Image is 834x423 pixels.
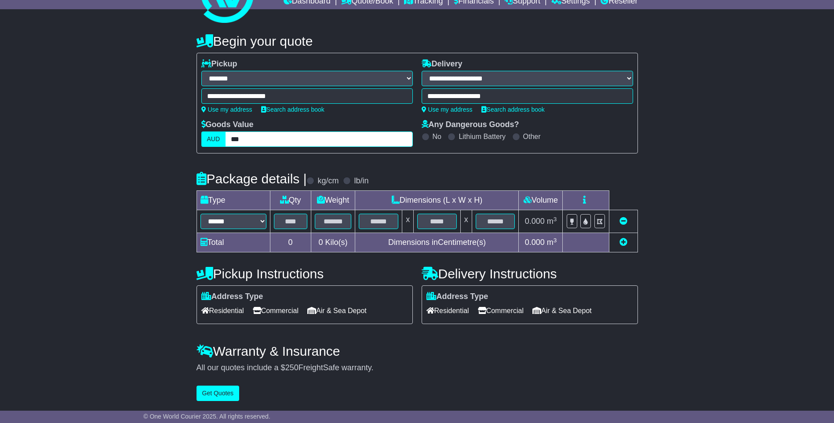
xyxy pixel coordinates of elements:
[318,238,323,247] span: 0
[311,233,355,252] td: Kilo(s)
[197,233,270,252] td: Total
[201,131,226,147] label: AUD
[285,363,299,372] span: 250
[422,120,519,130] label: Any Dangerous Goods?
[355,191,519,210] td: Dimensions (L x W x H)
[481,106,545,113] a: Search address book
[422,106,473,113] a: Use my address
[525,238,545,247] span: 0.000
[307,304,367,317] span: Air & Sea Depot
[197,171,307,186] h4: Package details |
[270,233,311,252] td: 0
[554,216,557,222] sup: 3
[201,106,252,113] a: Use my address
[422,266,638,281] h4: Delivery Instructions
[197,266,413,281] h4: Pickup Instructions
[197,344,638,358] h4: Warranty & Insurance
[201,292,263,302] label: Address Type
[354,176,368,186] label: lb/in
[525,217,545,226] span: 0.000
[201,120,254,130] label: Goods Value
[478,304,524,317] span: Commercial
[197,191,270,210] td: Type
[547,217,557,226] span: m
[523,132,541,141] label: Other
[554,237,557,244] sup: 3
[143,413,270,420] span: © One World Courier 2025. All rights reserved.
[197,386,240,401] button: Get Quotes
[311,191,355,210] td: Weight
[355,233,519,252] td: Dimensions in Centimetre(s)
[459,132,506,141] label: Lithium Battery
[460,210,472,233] td: x
[197,363,638,373] div: All our quotes include a $ FreightSafe warranty.
[197,34,638,48] h4: Begin your quote
[201,59,237,69] label: Pickup
[426,292,488,302] label: Address Type
[261,106,324,113] a: Search address book
[433,132,441,141] label: No
[619,238,627,247] a: Add new item
[519,191,563,210] td: Volume
[547,238,557,247] span: m
[402,210,414,233] td: x
[426,304,469,317] span: Residential
[253,304,299,317] span: Commercial
[532,304,592,317] span: Air & Sea Depot
[422,59,463,69] label: Delivery
[619,217,627,226] a: Remove this item
[317,176,339,186] label: kg/cm
[270,191,311,210] td: Qty
[201,304,244,317] span: Residential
